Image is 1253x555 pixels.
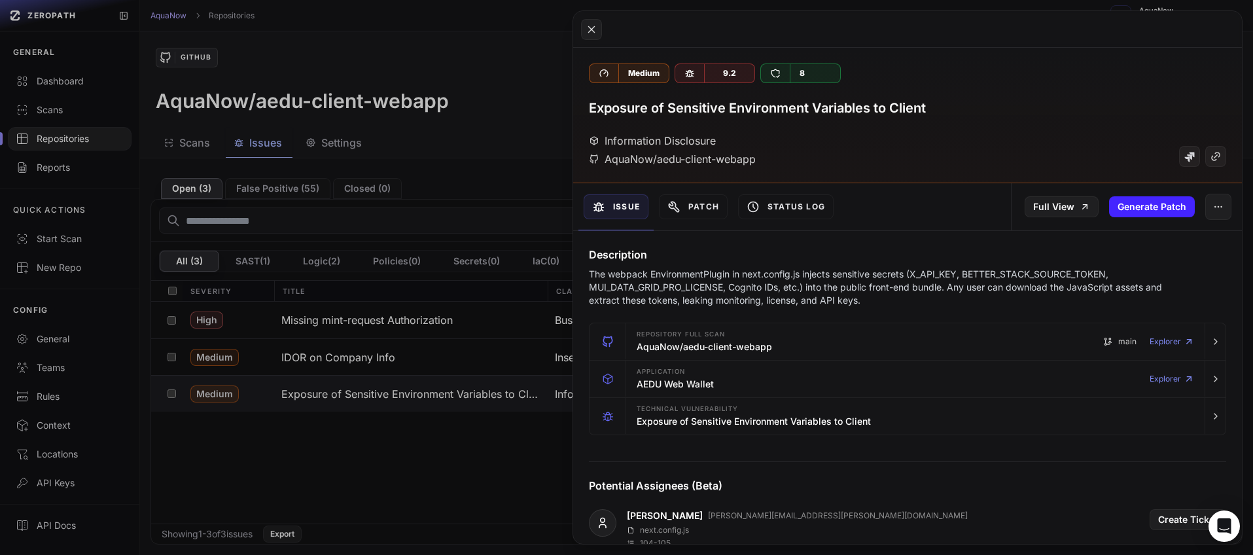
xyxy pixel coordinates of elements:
h4: Description [589,247,1226,262]
div: Open Intercom Messenger [1209,510,1240,542]
h3: AquaNow/aedu-client-webapp [637,340,772,353]
h4: Potential Assignees (Beta) [589,478,1226,493]
button: Generate Patch [1109,196,1195,217]
button: Status Log [738,194,834,219]
button: Application AEDU Web Wallet Explorer [590,361,1226,397]
h3: AEDU Web Wallet [637,378,714,391]
p: 104 - 105 [640,538,671,548]
div: AquaNow/aedu-client-webapp [589,151,756,167]
a: Full View [1025,196,1099,217]
p: [PERSON_NAME][EMAIL_ADDRESS][PERSON_NAME][DOMAIN_NAME] [708,510,968,521]
button: Create Ticket [1150,509,1226,530]
span: main [1118,336,1137,347]
button: Repository Full scan AquaNow/aedu-client-webapp main Explorer [590,323,1226,360]
button: Patch [659,194,728,219]
a: [PERSON_NAME] [627,509,703,522]
p: next.config.js [640,525,689,535]
span: Technical Vulnerability [637,406,738,412]
button: Issue [584,194,648,219]
p: The webpack EnvironmentPlugin in next.config.js injects sensitive secrets (X_API_KEY, BETTER_STAC... [589,268,1175,307]
a: Explorer [1150,366,1194,392]
a: Explorer [1150,329,1194,355]
span: Application [637,368,685,375]
h3: Exposure of Sensitive Environment Variables to Client [637,415,871,428]
button: Technical Vulnerability Exposure of Sensitive Environment Variables to Client [590,398,1226,435]
span: Repository Full scan [637,331,725,338]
